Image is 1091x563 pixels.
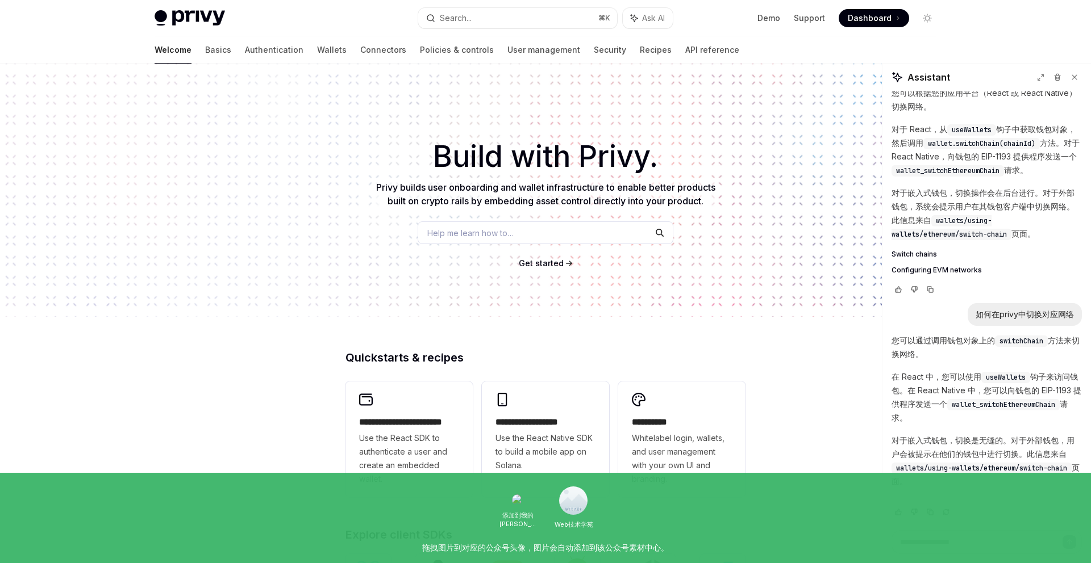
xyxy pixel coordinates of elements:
[848,12,892,24] span: Dashboard
[892,266,1082,275] a: Configuring EVM networks
[155,10,225,26] img: light logo
[642,12,665,24] span: Ask AI
[892,250,1082,259] a: Switch chains
[892,434,1082,488] p: 对于嵌入式钱包，切换是无缝的。对于外部钱包，用户会被提示在他们的钱包中进行切换。此信息来自 页面。
[205,36,231,64] a: Basics
[928,139,1035,148] span: wallet.switchChain(chainId)
[640,36,672,64] a: Recipes
[519,258,564,268] span: Get started
[685,36,739,64] a: API reference
[420,36,494,64] a: Policies & controls
[618,381,746,497] a: **** *****Whitelabel login, wallets, and user management with your own UI and branding.
[482,381,609,497] a: **** **** **** ***Use the React Native SDK to build a mobile app on Solana.
[892,266,982,275] span: Configuring EVM networks
[892,186,1082,241] p: 对于嵌入式钱包，切换操作会在后台进行。对于外部钱包，系统会提示用户在其钱包客户端中切换网络。此信息来自 页面。
[433,146,658,167] span: Build with Privy.
[976,309,1074,320] div: 如何在privy中切换对应网络
[598,14,610,23] span: ⌘ K
[918,9,936,27] button: Toggle dark mode
[594,36,626,64] a: Security
[986,373,1026,382] span: useWallets
[892,334,1082,361] p: 您可以通过调用钱包对象上的 方法来切换网络。
[892,216,1007,239] span: wallets/using-wallets/ethereum/switch-chain
[757,12,780,24] a: Demo
[427,227,514,239] span: Help me learn how to…
[376,182,715,207] span: Privy builds user onboarding and wallet infrastructure to enable better products built on crypto ...
[507,36,580,64] a: User management
[317,36,347,64] a: Wallets
[359,431,459,486] span: Use the React SDK to authenticate a user and create an embedded wallet.
[418,8,617,28] button: Search...⌘K
[892,370,1082,425] p: 在 React 中，您可以使用 钩子来访问钱包。在 React Native 中，您可以向钱包的 EIP-1193 提供程序发送一个 请求。
[495,431,596,472] span: Use the React Native SDK to build a mobile app on Solana.
[907,70,950,84] span: Assistant
[839,9,909,27] a: Dashboard
[440,11,472,25] div: Search...
[896,464,1067,473] span: wallets/using-wallets/ethereum/switch-chain
[892,86,1082,114] p: 您可以根据您的应用平台（React 或 React Native）切换网络。
[360,36,406,64] a: Connectors
[794,12,825,24] a: Support
[892,123,1082,177] p: 对于 React，从 钩子中获取钱包对象，然后调用 方法。对于 React Native，向钱包的 EIP-1193 提供程序发送一个 请求。
[1000,337,1043,346] span: switchChain
[892,250,937,259] span: Switch chains
[519,258,564,269] a: Get started
[245,36,303,64] a: Authentication
[345,352,464,363] span: Quickstarts & recipes
[896,166,1000,175] span: wallet_switchEthereumChain
[155,36,191,64] a: Welcome
[952,125,992,135] span: useWallets
[623,8,673,28] button: Ask AI
[952,400,1055,409] span: wallet_switchEthereumChain
[632,431,732,486] span: Whitelabel login, wallets, and user management with your own UI and branding.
